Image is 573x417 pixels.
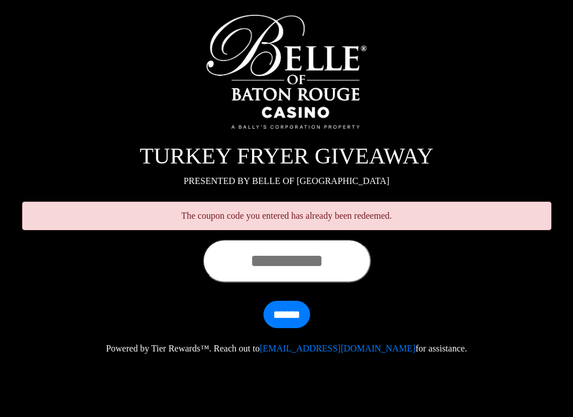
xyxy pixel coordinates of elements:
[207,15,366,129] img: Logo
[22,174,551,188] p: PRESENTED BY BELLE OF [GEOGRAPHIC_DATA]
[259,344,415,353] a: [EMAIL_ADDRESS][DOMAIN_NAME]
[22,142,551,170] h1: TURKEY FRYER GIVEAWAY
[106,344,467,353] span: Powered by Tier Rewards™. Reach out to for assistance.
[22,202,551,230] div: The coupon code you entered has already been redeemed.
